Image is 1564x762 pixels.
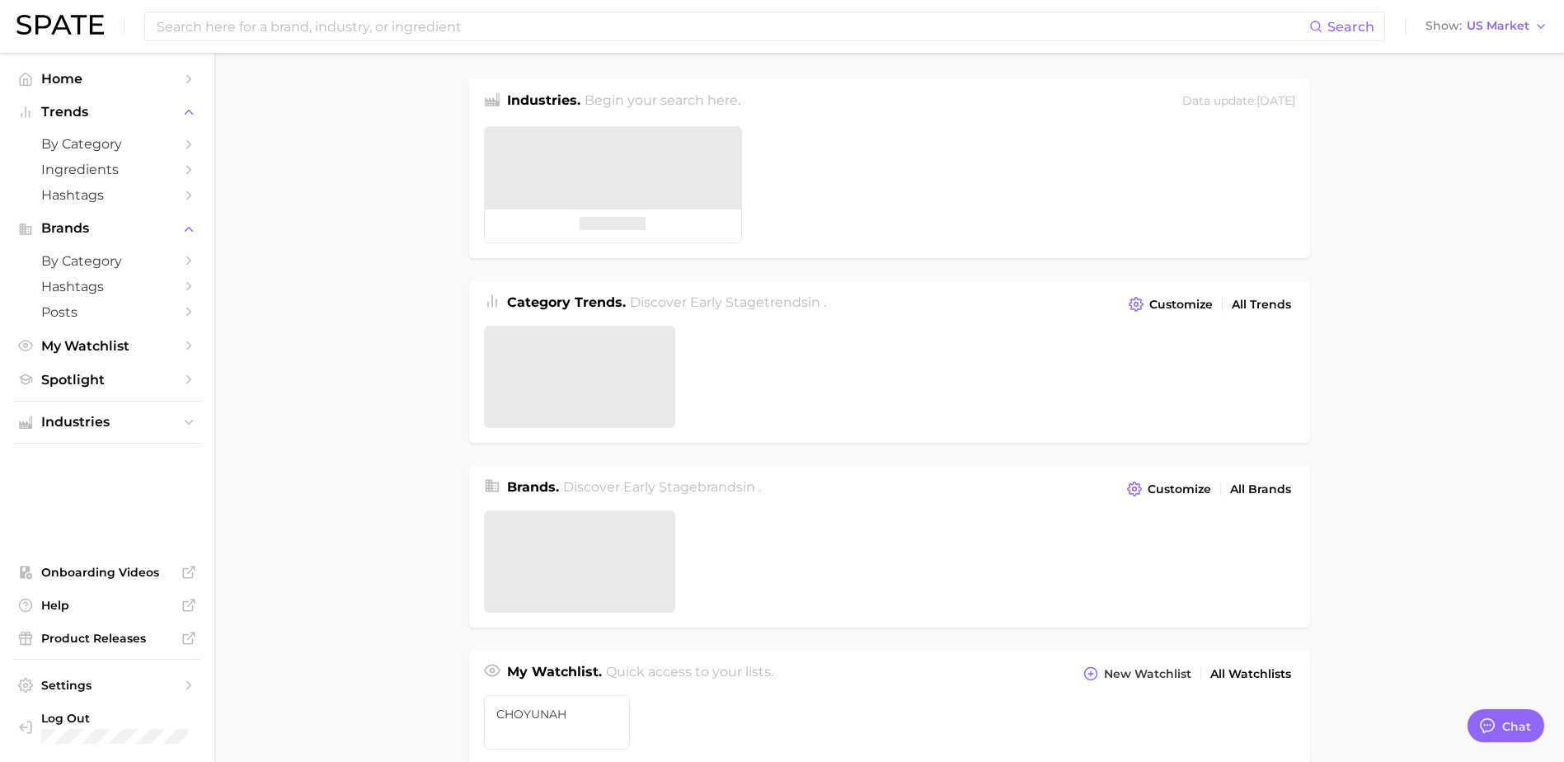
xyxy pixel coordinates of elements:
h2: Begin your search here. [585,91,740,113]
button: Brands [13,216,201,241]
span: Hashtags [41,279,173,294]
span: My Watchlist [41,338,173,354]
span: Settings [41,678,173,693]
button: ShowUS Market [1421,16,1552,37]
span: Spotlight [41,372,173,388]
span: by Category [41,253,173,269]
button: New Watchlist [1079,662,1195,685]
a: Log out. Currently logged in with e-mail jek@cosmax.com. [13,706,201,749]
span: Customize [1149,298,1213,312]
span: All Watchlists [1210,667,1291,681]
span: Ingredients [41,162,173,177]
span: Search [1327,19,1374,35]
span: Brands [41,221,173,236]
a: CHOYUNAH [484,695,631,750]
span: Product Releases [41,631,173,646]
a: Settings [13,673,201,698]
span: Show [1425,21,1462,31]
h2: Quick access to your lists. [606,662,773,685]
span: Discover Early Stage brands in . [563,479,761,495]
h1: My Watchlist. [507,662,602,685]
a: Hashtags [13,274,201,299]
a: by Category [13,248,201,274]
span: Posts [41,304,173,320]
button: Trends [13,100,201,125]
span: Brands . [507,479,559,495]
input: Search here for a brand, industry, or ingredient [155,12,1309,40]
button: Customize [1125,293,1216,316]
span: Trends [41,105,173,120]
span: Hashtags [41,187,173,203]
button: Industries [13,410,201,435]
a: All Brands [1226,478,1295,501]
a: Ingredients [13,157,201,182]
span: Industries [41,415,173,430]
a: Product Releases [13,626,201,651]
span: All Brands [1230,482,1291,496]
span: Customize [1148,482,1211,496]
span: Home [41,71,173,87]
span: Log Out [41,711,188,726]
span: US Market [1467,21,1529,31]
a: Spotlight [13,367,201,393]
span: by Category [41,136,173,152]
div: Data update: [DATE] [1182,91,1295,113]
span: New Watchlist [1104,667,1191,681]
a: Onboarding Videos [13,560,201,585]
a: by Category [13,131,201,157]
a: All Trends [1228,294,1295,316]
a: Help [13,593,201,618]
a: All Watchlists [1206,663,1295,685]
span: Help [41,598,173,613]
img: SPATE [16,15,104,35]
span: Onboarding Videos [41,565,173,580]
a: My Watchlist [13,333,201,359]
a: Posts [13,299,201,325]
span: CHOYUNAH [496,708,618,721]
button: Customize [1123,477,1214,501]
span: All Trends [1232,298,1291,312]
span: Category Trends . [507,294,626,310]
span: Discover Early Stage trends in . [630,294,826,310]
a: Home [13,66,201,92]
a: Hashtags [13,182,201,208]
h1: Industries. [507,91,580,113]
